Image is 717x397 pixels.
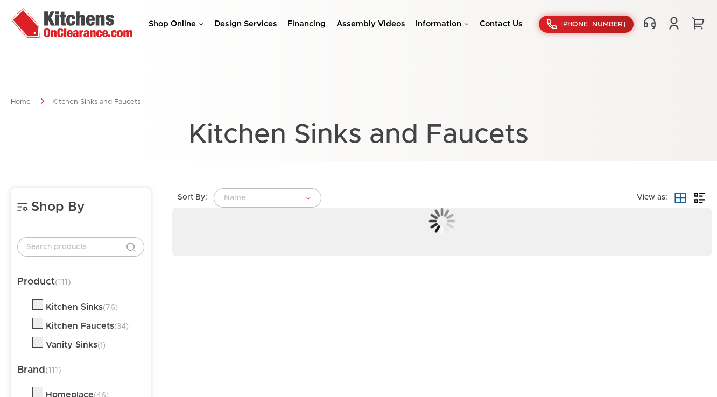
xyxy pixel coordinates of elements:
[178,193,207,203] label: Sort By:
[693,192,706,204] a: List
[17,199,144,215] h4: Shop By
[11,8,132,38] img: Kitchens On Clearance
[560,21,625,28] span: [PHONE_NUMBER]
[114,323,129,330] span: (34)
[17,237,144,257] input: Search products
[103,304,118,311] span: (76)
[637,193,667,203] label: View as:
[17,276,144,288] h5: Product
[123,239,139,255] button: Search
[46,321,129,331] div: Kitchen Faucets
[214,20,277,28] a: Design Services
[46,302,118,313] div: Kitchen Sinks
[416,20,469,28] a: Information
[97,342,106,349] span: (1)
[17,364,144,377] h5: Brand
[46,339,106,350] div: Vanity Sinks
[539,16,634,33] a: [PHONE_NUMBER]
[11,120,706,149] h1: Kitchen Sinks and Faucets
[11,98,31,105] a: Home
[52,98,140,105] a: Kitchen Sinks and Faucets
[287,20,326,28] a: Financing
[480,20,523,28] a: Contact Us
[336,20,405,28] a: Assembly Videos
[55,278,71,286] span: (111)
[45,366,61,374] span: (111)
[149,20,203,28] a: Shop Online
